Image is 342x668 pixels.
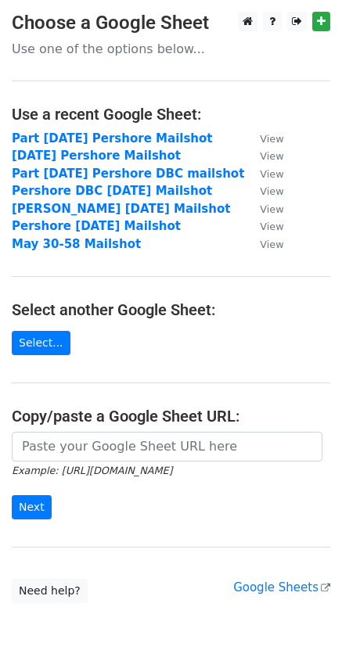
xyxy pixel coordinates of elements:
[233,580,330,594] a: Google Sheets
[12,41,330,57] p: Use one of the options below...
[244,184,283,198] a: View
[12,219,181,233] a: Pershore [DATE] Mailshot
[12,237,141,251] a: May 30-58 Mailshot
[260,239,283,250] small: View
[12,131,213,145] a: Part [DATE] Pershore Mailshot
[260,185,283,197] small: View
[260,133,283,145] small: View
[12,167,244,181] a: Part [DATE] Pershore DBC mailshot
[12,12,330,34] h3: Choose a Google Sheet
[244,219,283,233] a: View
[12,432,322,461] input: Paste your Google Sheet URL here
[244,237,283,251] a: View
[12,149,181,163] a: [DATE] Pershore Mailshot
[12,579,88,603] a: Need help?
[12,202,230,216] a: [PERSON_NAME] [DATE] Mailshot
[244,131,283,145] a: View
[12,184,212,198] a: Pershore DBC [DATE] Mailshot
[244,167,283,181] a: View
[260,203,283,215] small: View
[244,149,283,163] a: View
[260,168,283,180] small: View
[12,407,330,426] h4: Copy/paste a Google Sheet URL:
[12,465,172,476] small: Example: [URL][DOMAIN_NAME]
[12,300,330,319] h4: Select another Google Sheet:
[260,221,283,232] small: View
[12,105,330,124] h4: Use a recent Google Sheet:
[244,202,283,216] a: View
[12,331,70,355] a: Select...
[12,495,52,519] input: Next
[260,150,283,162] small: View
